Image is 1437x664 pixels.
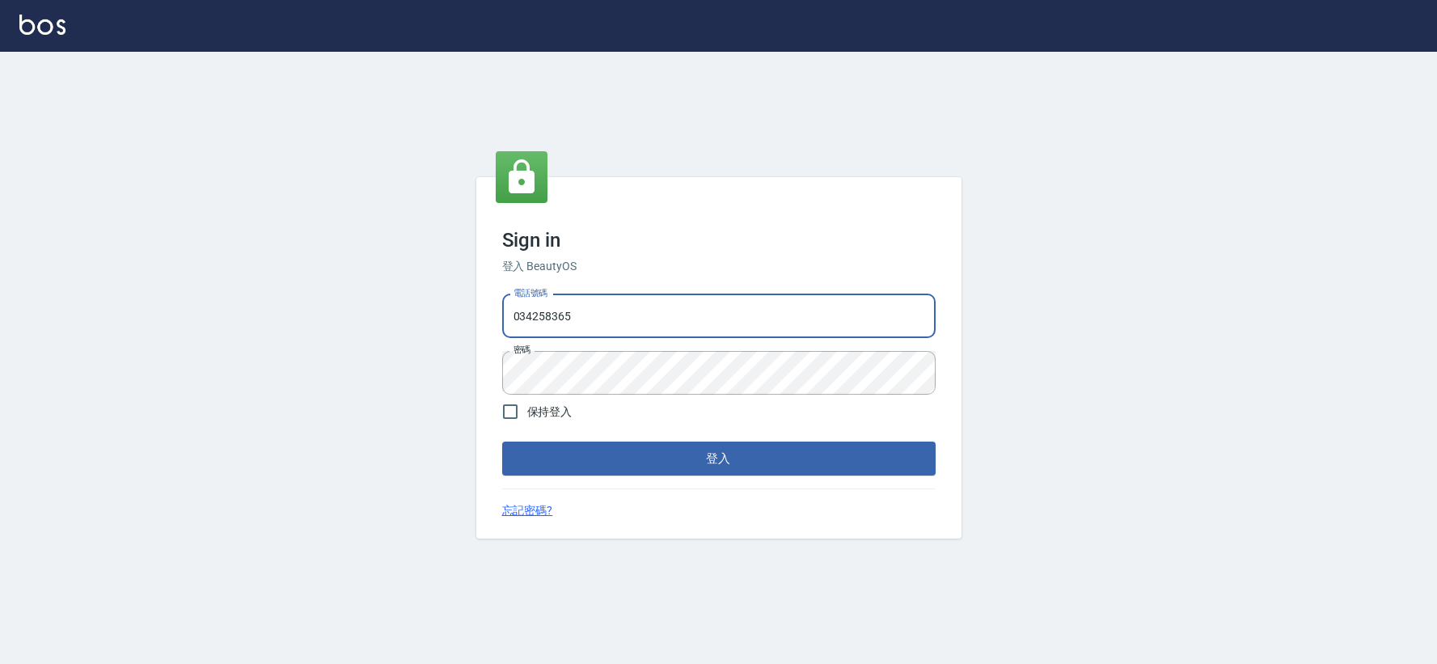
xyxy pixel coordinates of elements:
h3: Sign in [502,229,936,252]
a: 忘記密碼? [502,502,553,519]
span: 保持登入 [527,404,573,421]
h6: 登入 BeautyOS [502,258,936,275]
button: 登入 [502,442,936,476]
label: 電話號碼 [514,287,547,299]
label: 密碼 [514,344,530,356]
img: Logo [19,15,66,35]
